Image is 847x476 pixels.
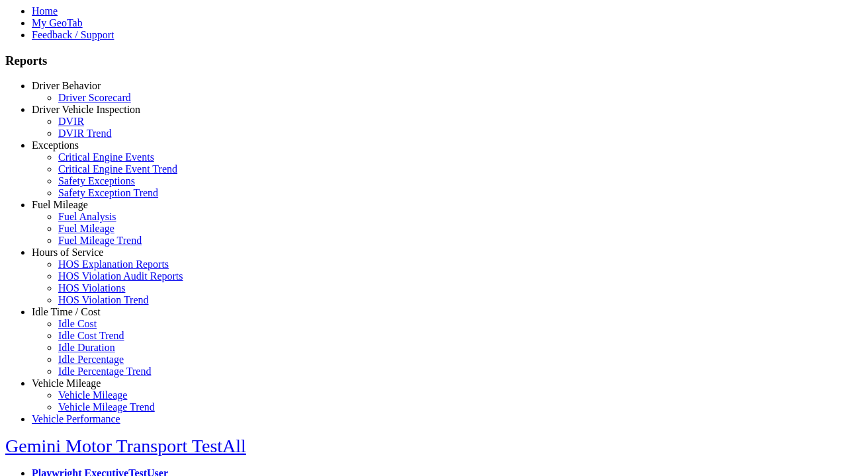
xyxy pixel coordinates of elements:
a: Idle Duration [58,342,115,353]
a: Vehicle Performance [32,413,120,424]
a: Safety Exceptions [58,175,135,186]
a: Gemini Motor Transport TestAll [5,436,246,456]
a: Idle Cost Trend [58,330,124,341]
a: Idle Percentage [58,354,124,365]
a: HOS Explanation Reports [58,258,169,270]
a: Fuel Analysis [58,211,116,222]
a: Driver Scorecard [58,92,131,103]
a: Fuel Mileage [58,223,114,234]
a: Fuel Mileage [32,199,88,210]
a: DVIR Trend [58,128,111,139]
a: Vehicle Mileage [58,389,127,401]
a: Home [32,5,58,17]
a: Hours of Service [32,247,103,258]
a: Vehicle Mileage [32,377,101,389]
a: HOS Violation Trend [58,294,149,305]
a: Driver Behavior [32,80,101,91]
a: Fuel Mileage Trend [58,235,142,246]
a: Vehicle Mileage Trend [58,401,155,413]
a: My GeoTab [32,17,83,28]
a: HOS Violations [58,282,125,294]
a: Feedback / Support [32,29,114,40]
a: Critical Engine Event Trend [58,163,177,175]
a: Idle Cost [58,318,97,329]
a: Idle Time / Cost [32,306,101,317]
a: Safety Exception Trend [58,187,158,198]
a: Idle Percentage Trend [58,366,151,377]
a: Critical Engine Events [58,151,154,163]
a: DVIR [58,116,84,127]
a: Exceptions [32,139,79,151]
a: Driver Vehicle Inspection [32,104,140,115]
a: HOS Violation Audit Reports [58,270,183,282]
h3: Reports [5,54,842,68]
